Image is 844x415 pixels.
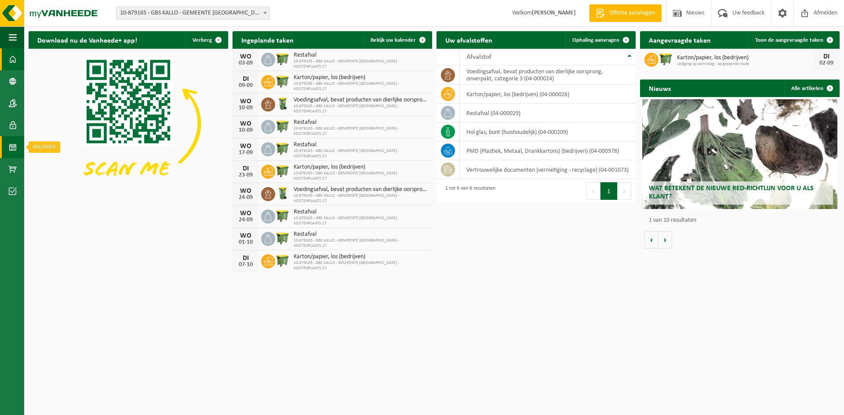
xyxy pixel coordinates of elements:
span: 10-879165 - GBS KALLO - GEMEENTE [GEOGRAPHIC_DATA] - KOSTENPLAATS 27 [294,238,428,249]
span: 10-879165 - GBS KALLO - GEMEENTE [GEOGRAPHIC_DATA] - KOSTENPLAATS 27 [294,171,428,181]
td: PMD (Plastiek, Metaal, Drankkartons) (bedrijven) (04-000978) [460,141,636,160]
span: Lediging op aanvraag - op geplande route [677,61,813,67]
strong: [PERSON_NAME] [532,10,576,16]
div: 02-09 [818,60,835,66]
img: WB-1100-HPE-GN-51 [275,231,290,245]
span: Karton/papier, los (bedrijven) [294,253,428,260]
div: 10-09 [237,105,255,111]
span: 10-879165 - GBS KALLO - GEMEENTE BEVEREN - KOSTENPLAATS 27 - KALLO [116,7,269,19]
div: 23-09 [237,172,255,178]
td: voedingsafval, bevat producten van dierlijke oorsprong, onverpakt, categorie 3 (04-000024) [460,65,636,85]
span: Offerte aanvragen [607,9,657,18]
span: 10-879165 - GBS KALLO - GEMEENTE [GEOGRAPHIC_DATA] - KOSTENPLAATS 27 [294,193,428,204]
span: 10-879165 - GBS KALLO - GEMEENTE [GEOGRAPHIC_DATA] - KOSTENPLAATS 27 [294,104,428,114]
span: Voedingsafval, bevat producten van dierlijke oorsprong, onverpakt, categorie 3 [294,97,428,104]
img: Download de VHEPlus App [29,49,228,198]
span: Restafval [294,231,428,238]
button: Previous [586,182,600,200]
img: WB-1100-HPE-GN-51 [275,208,290,223]
img: WB-1100-HPE-GN-51 [275,74,290,89]
div: WO [237,143,255,150]
button: 1 [600,182,618,200]
img: WB-1100-HPE-GN-51 [275,141,290,156]
div: 03-09 [237,60,255,66]
div: WO [237,232,255,239]
img: WB-1100-HPE-GN-51 [275,253,290,268]
span: Afvalstof [466,54,491,61]
span: Toon de aangevraagde taken [755,37,823,43]
h2: Ingeplande taken [233,31,302,48]
img: WB-1100-HPE-GN-51 [275,51,290,66]
a: Toon de aangevraagde taken [748,31,839,49]
div: 10-09 [237,127,255,134]
span: 10-879165 - GBS KALLO - GEMEENTE [GEOGRAPHIC_DATA] - KOSTENPLAATS 27 [294,260,428,271]
span: Karton/papier, los (bedrijven) [294,164,428,171]
div: 17-09 [237,150,255,156]
div: DI [237,255,255,262]
button: Verberg [186,31,227,49]
span: Karton/papier, los (bedrijven) [294,74,428,81]
div: WO [237,120,255,127]
a: Alle artikelen [784,79,839,97]
span: 10-879165 - GBS KALLO - GEMEENTE [GEOGRAPHIC_DATA] - KOSTENPLAATS 27 [294,126,428,137]
div: 1 tot 6 van 6 resultaten [441,181,495,201]
a: Bekijk uw kalender [364,31,431,49]
div: DI [237,165,255,172]
span: Verberg [193,37,212,43]
h2: Uw afvalstoffen [437,31,501,48]
div: WO [237,53,255,60]
span: Voedingsafval, bevat producten van dierlijke oorsprong, onverpakt, categorie 3 [294,186,428,193]
div: 24-09 [237,195,255,201]
button: Next [618,182,631,200]
span: Restafval [294,141,428,148]
td: hol glas, bont (huishoudelijk) (04-000209) [460,123,636,141]
div: 09-09 [237,83,255,89]
td: vertrouwelijke documenten (vernietiging - recyclage) (04-001073) [460,160,636,179]
a: Ophaling aanvragen [565,31,635,49]
h2: Download nu de Vanheede+ app! [29,31,146,48]
div: DI [818,53,835,60]
div: 01-10 [237,239,255,245]
span: Karton/papier, los (bedrijven) [677,54,813,61]
span: 10-879165 - GBS KALLO - GEMEENTE [GEOGRAPHIC_DATA] - KOSTENPLAATS 27 [294,148,428,159]
img: WB-0140-HPE-GN-50 [275,186,290,201]
img: WB-1100-HPE-GN-51 [275,119,290,134]
span: 10-879165 - GBS KALLO - GEMEENTE [GEOGRAPHIC_DATA] - KOSTENPLAATS 27 [294,59,428,69]
img: WB-1100-HPE-GN-51 [658,51,673,66]
td: karton/papier, los (bedrijven) (04-000026) [460,85,636,104]
h2: Aangevraagde taken [640,31,720,48]
div: WO [237,210,255,217]
span: Ophaling aanvragen [572,37,619,43]
span: 10-879165 - GBS KALLO - GEMEENTE [GEOGRAPHIC_DATA] - KOSTENPLAATS 27 [294,81,428,92]
div: DI [237,76,255,83]
span: 10-879165 - GBS KALLO - GEMEENTE [GEOGRAPHIC_DATA] - KOSTENPLAATS 27 [294,216,428,226]
img: WB-1100-HPE-GN-51 [275,163,290,178]
span: Restafval [294,119,428,126]
span: Restafval [294,52,428,59]
button: Volgende [658,231,672,249]
img: WB-0140-HPE-GN-50 [275,96,290,111]
div: 24-09 [237,217,255,223]
span: Bekijk uw kalender [371,37,416,43]
a: Offerte aanvragen [589,4,662,22]
a: Wat betekent de nieuwe RED-richtlijn voor u als klant? [642,99,838,209]
button: Vorige [644,231,658,249]
span: 10-879165 - GBS KALLO - GEMEENTE BEVEREN - KOSTENPLAATS 27 - KALLO [116,7,270,20]
span: Restafval [294,209,428,216]
td: restafval (04-000029) [460,104,636,123]
div: WO [237,98,255,105]
div: WO [237,188,255,195]
div: 07-10 [237,262,255,268]
h2: Nieuws [640,79,680,97]
span: Wat betekent de nieuwe RED-richtlijn voor u als klant? [649,185,814,200]
p: 1 van 10 resultaten [649,217,835,224]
